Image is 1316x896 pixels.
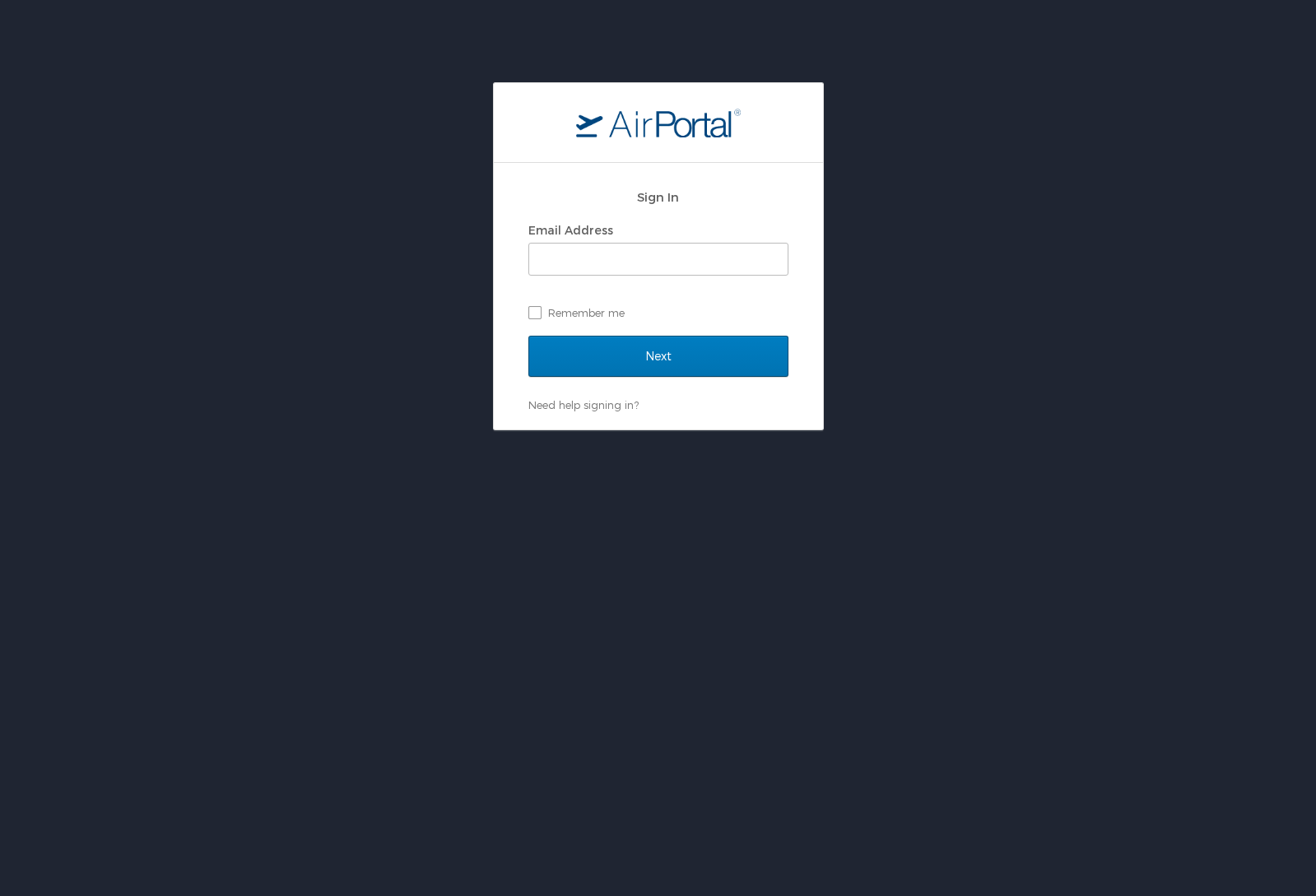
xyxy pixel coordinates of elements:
[528,188,788,207] h2: Sign In
[528,398,639,411] a: Need help signing in?
[528,300,788,325] label: Remember me
[528,223,613,237] label: Email Address
[576,108,741,137] img: logo
[528,336,788,377] input: Next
